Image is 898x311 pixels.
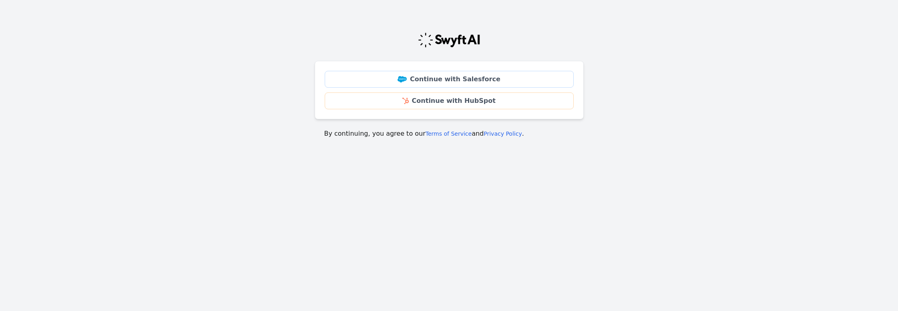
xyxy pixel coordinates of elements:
[325,71,574,88] a: Continue with Salesforce
[324,129,574,138] p: By continuing, you agree to our and .
[398,76,407,82] img: Salesforce
[426,130,472,137] a: Terms of Service
[402,98,408,104] img: HubSpot
[484,130,522,137] a: Privacy Policy
[325,92,574,109] a: Continue with HubSpot
[418,32,481,48] img: Swyft Logo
